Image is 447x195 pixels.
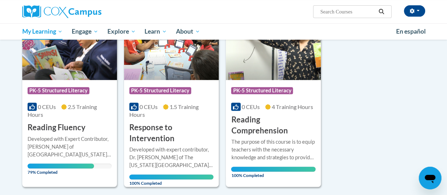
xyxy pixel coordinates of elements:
span: 100% Completed [231,167,315,178]
span: 0 CEUs [140,103,158,110]
span: PK-5 Structured Literacy [231,87,293,94]
a: En español [392,24,430,39]
a: Course LogoPK-5 Structured Literacy0 CEUs4 Training Hours Reading ComprehensionThe purpose of thi... [226,8,320,187]
a: Explore [103,23,140,40]
div: Your progress [28,164,94,168]
a: About [171,23,205,40]
a: Course LogoPK-5 Structured Literacy0 CEUs1.5 Training Hours Response to InterventionDeveloped wit... [124,8,219,187]
span: 0 CEUs [38,103,56,110]
span: 4 Training Hours [272,103,313,110]
img: Course Logo [22,8,117,80]
span: 0 CEUs [242,103,260,110]
div: Developed with expert contributor, Dr. [PERSON_NAME] of The [US_STATE][GEOGRAPHIC_DATA]. Through ... [129,146,213,169]
span: 2.5 Training Hours [28,103,97,118]
h3: Response to Intervention [129,122,213,144]
button: Account Settings [404,5,425,17]
a: My Learning [18,23,67,40]
iframe: Button to launch messaging window [419,167,441,189]
a: Cox Campus [22,5,149,18]
span: Engage [72,27,98,36]
div: The purpose of this course is to equip teachers with the necessary knowledge and strategies to pr... [231,138,315,161]
input: Search Courses [319,7,376,16]
span: PK-5 Structured Literacy [28,87,89,94]
span: PK-5 Structured Literacy [129,87,191,94]
span: About [176,27,200,36]
div: Main menu [17,23,430,40]
span: Explore [107,27,136,36]
span: 79% Completed [28,164,94,175]
a: Learn [140,23,171,40]
a: Course LogoPK-5 Structured Literacy0 CEUs2.5 Training Hours Reading FluencyDeveloped with Expert ... [22,8,117,187]
img: Cox Campus [22,5,101,18]
h3: Reading Comprehension [231,114,315,136]
span: My Learning [22,27,63,36]
h3: Reading Fluency [28,122,86,133]
span: 1.5 Training Hours [129,103,199,118]
div: Your progress [231,167,315,172]
span: En español [396,28,426,35]
img: Course Logo [226,8,320,80]
span: Learn [145,27,167,36]
a: Engage [67,23,103,40]
button: Search [376,7,387,16]
div: Developed with Expert Contributor, [PERSON_NAME] of [GEOGRAPHIC_DATA][US_STATE], [GEOGRAPHIC_DATA... [28,135,112,159]
img: Course Logo [124,8,219,80]
div: Your progress [129,174,213,179]
span: 100% Completed [129,174,213,186]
